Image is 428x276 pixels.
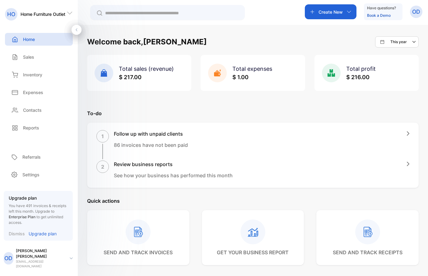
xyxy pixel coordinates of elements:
[114,130,188,138] h1: Follow up with unpaid clients
[217,249,289,256] p: get your business report
[87,36,207,48] h1: Welcome back, [PERSON_NAME]
[9,195,68,201] p: Upgrade plan
[16,248,65,259] p: [PERSON_NAME] [PERSON_NAME]
[9,230,25,237] p: Dismiss
[22,154,41,160] p: Referrals
[22,171,40,178] p: Settings
[119,74,142,80] span: $ 217.00
[232,66,272,72] span: Total expenses
[101,163,104,170] p: 2
[25,230,57,237] a: Upgrade plan
[87,197,419,205] p: Quick actions
[23,107,42,113] p: Contacts
[346,66,376,72] span: Total profit
[23,89,43,96] p: Expenses
[232,74,249,80] span: $ 1.00
[367,13,391,18] a: Book a Demo
[7,10,15,18] p: HO
[21,11,65,17] p: Home Furniture Outlet
[9,203,68,225] p: You have 491 invoices & receipts left this month.
[16,259,65,269] p: [EMAIL_ADDRESS][DOMAIN_NAME]
[319,9,343,15] p: Create New
[104,249,173,256] p: send and track invoices
[305,4,356,19] button: Create New
[119,66,174,72] span: Total sales (revenue)
[87,110,419,117] p: To-do
[367,5,396,11] p: Have questions?
[410,4,422,19] button: OD
[9,215,35,219] span: Enterprise Plan
[114,141,188,149] p: 86 invoices have not been paid
[23,36,35,43] p: Home
[346,74,370,80] span: $ 216.00
[4,254,12,262] p: OD
[114,172,233,179] p: See how your business has performed this month
[23,71,42,78] p: Inventory
[333,249,402,256] p: send and track receipts
[375,36,419,48] button: This year
[23,124,39,131] p: Reports
[114,161,233,168] h1: Review business reports
[101,133,104,140] p: 1
[29,230,57,237] p: Upgrade plan
[9,209,63,225] span: Upgrade to to get unlimited access.
[390,39,407,45] p: This year
[412,8,420,16] p: OD
[23,54,34,60] p: Sales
